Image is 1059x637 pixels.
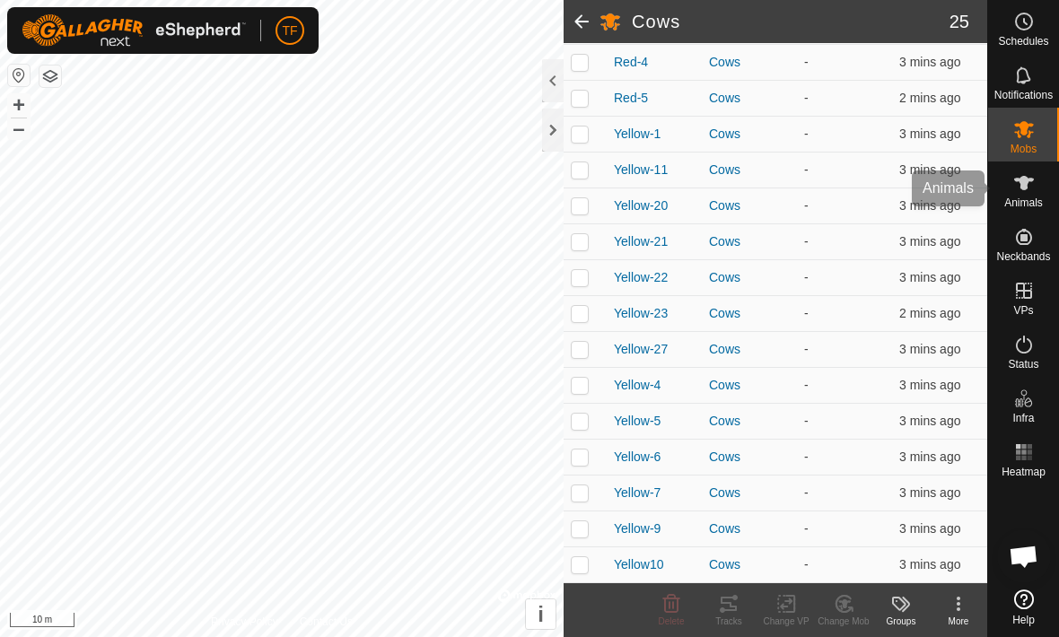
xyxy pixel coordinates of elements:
div: Cows [709,268,790,287]
span: i [538,602,544,626]
span: 30 Sep 2025 at 7:42 am [899,414,960,428]
span: 30 Sep 2025 at 7:42 am [899,306,960,320]
span: 25 [950,8,969,35]
div: Tracks [700,615,757,628]
div: More [930,615,987,628]
span: Yellow-1 [614,125,661,144]
div: Cows [709,448,790,467]
span: Yellow10 [614,555,664,574]
app-display-virtual-paddock-transition: - [804,378,809,392]
span: Yellow-20 [614,196,668,215]
app-display-virtual-paddock-transition: - [804,557,809,572]
div: Cows [709,53,790,72]
app-display-virtual-paddock-transition: - [804,91,809,105]
app-display-virtual-paddock-transition: - [804,198,809,213]
span: 30 Sep 2025 at 7:42 am [899,485,960,500]
span: Mobs [1011,144,1037,154]
span: 30 Sep 2025 at 7:42 am [899,378,960,392]
app-display-virtual-paddock-transition: - [804,306,809,320]
div: Cows [709,125,790,144]
div: Cows [709,304,790,323]
h2: Cows [632,11,950,32]
span: Neckbands [996,251,1050,262]
span: Heatmap [1002,467,1046,477]
span: Red-5 [614,89,648,108]
a: Privacy Policy [211,614,278,630]
div: Cows [709,555,790,574]
span: Yellow-4 [614,376,661,395]
span: 30 Sep 2025 at 7:42 am [899,198,960,213]
span: Status [1008,359,1038,370]
span: 30 Sep 2025 at 7:42 am [899,449,960,464]
span: Yellow-27 [614,340,668,359]
div: Cows [709,196,790,215]
app-display-virtual-paddock-transition: - [804,162,809,177]
span: 30 Sep 2025 at 7:42 am [899,55,960,69]
span: Schedules [998,36,1048,47]
div: Cows [709,519,790,538]
button: i [526,599,556,629]
div: Cows [709,412,790,431]
app-display-virtual-paddock-transition: - [804,521,809,536]
span: 30 Sep 2025 at 7:42 am [899,342,960,356]
span: 30 Sep 2025 at 7:42 am [899,91,960,105]
span: Yellow-6 [614,448,661,467]
span: 30 Sep 2025 at 7:42 am [899,521,960,536]
span: 30 Sep 2025 at 7:42 am [899,234,960,249]
app-display-virtual-paddock-transition: - [804,270,809,284]
span: Yellow-5 [614,412,661,431]
span: Yellow-22 [614,268,668,287]
app-display-virtual-paddock-transition: - [804,342,809,356]
span: Infra [1012,413,1034,423]
app-display-virtual-paddock-transition: - [804,485,809,500]
div: Change Mob [815,615,872,628]
span: TF [282,22,297,40]
span: 30 Sep 2025 at 7:42 am [899,127,960,141]
span: Notifications [994,90,1053,100]
div: Change VP [757,615,815,628]
button: – [8,118,30,139]
span: Delete [659,616,685,626]
app-display-virtual-paddock-transition: - [804,55,809,69]
span: VPs [1013,305,1033,316]
app-display-virtual-paddock-transition: - [804,127,809,141]
div: Cows [709,161,790,179]
span: 30 Sep 2025 at 7:42 am [899,270,960,284]
span: Yellow-7 [614,484,661,502]
span: Animals [1004,197,1043,208]
span: 30 Sep 2025 at 7:42 am [899,162,960,177]
button: Map Layers [39,65,61,87]
img: Gallagher Logo [22,14,246,47]
div: Cows [709,484,790,502]
span: Help [1012,615,1035,625]
div: Cows [709,89,790,108]
app-display-virtual-paddock-transition: - [804,414,809,428]
app-display-virtual-paddock-transition: - [804,234,809,249]
div: Open chat [997,529,1051,583]
div: Cows [709,376,790,395]
div: Cows [709,340,790,359]
button: + [8,94,30,116]
span: 30 Sep 2025 at 7:42 am [899,557,960,572]
button: Reset Map [8,65,30,86]
span: Yellow-23 [614,304,668,323]
div: Groups [872,615,930,628]
a: Help [988,582,1059,633]
a: Contact Us [300,614,353,630]
span: Yellow-21 [614,232,668,251]
app-display-virtual-paddock-transition: - [804,449,809,464]
span: Yellow-11 [614,161,668,179]
div: Cows [709,232,790,251]
span: Red-4 [614,53,648,72]
span: Yellow-9 [614,519,661,538]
